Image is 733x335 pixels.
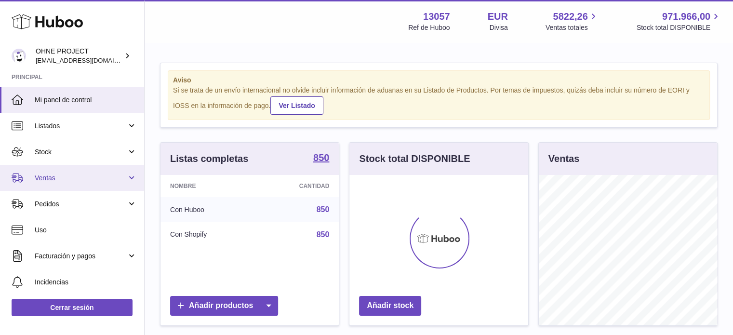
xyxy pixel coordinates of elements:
span: [EMAIL_ADDRESS][DOMAIN_NAME] [36,56,142,64]
a: Ver Listado [270,96,323,115]
a: 850 [317,205,330,214]
div: OHNE PROJECT [36,47,122,65]
strong: EUR [488,10,508,23]
strong: 13057 [423,10,450,23]
span: Listados [35,121,127,131]
span: Stock [35,147,127,157]
div: Ref de Huboo [408,23,450,32]
a: 971.966,00 Stock total DISPONIBLE [637,10,721,32]
a: Añadir productos [170,296,278,316]
th: Nombre [160,175,255,197]
span: Stock total DISPONIBLE [637,23,721,32]
span: Mi panel de control [35,95,137,105]
span: Ventas totales [546,23,599,32]
th: Cantidad [255,175,339,197]
td: Con Shopify [160,222,255,247]
h3: Ventas [548,152,579,165]
a: 850 [317,230,330,239]
span: Uso [35,226,137,235]
span: 971.966,00 [662,10,710,23]
a: 850 [313,153,329,164]
div: Divisa [490,23,508,32]
h3: Stock total DISPONIBLE [359,152,470,165]
strong: 850 [313,153,329,162]
a: Cerrar sesión [12,299,133,316]
span: Incidencias [35,278,137,287]
h3: Listas completas [170,152,248,165]
td: Con Huboo [160,197,255,222]
div: Si se trata de un envío internacional no olvide incluir información de aduanas en su Listado de P... [173,86,705,115]
span: 5822,26 [553,10,587,23]
img: internalAdmin-13057@internal.huboo.com [12,49,26,63]
span: Ventas [35,174,127,183]
span: Pedidos [35,200,127,209]
span: Facturación y pagos [35,252,127,261]
a: 5822,26 Ventas totales [546,10,599,32]
strong: Aviso [173,76,705,85]
a: Añadir stock [359,296,421,316]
